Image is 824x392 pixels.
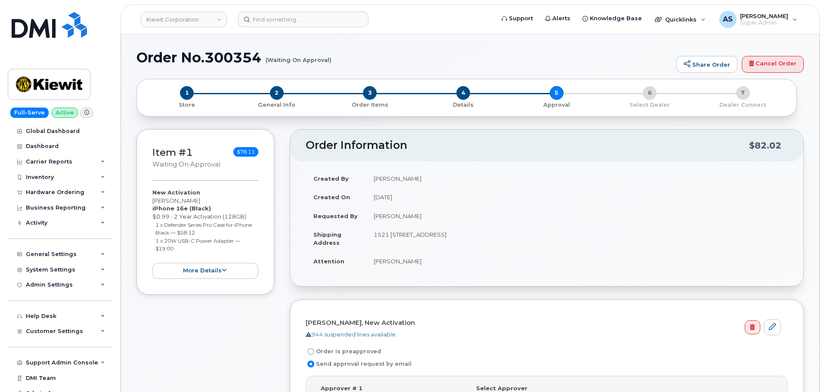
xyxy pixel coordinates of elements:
p: General Info [234,101,320,109]
p: Order Items [327,101,413,109]
iframe: Messenger Launcher [787,355,818,386]
strong: Created By [313,175,349,182]
h1: Order No.300354 [136,50,672,65]
small: (Waiting On Approval) [266,50,331,63]
div: $82.02 [749,137,781,154]
h2: Order Information [306,139,749,151]
button: more details [152,263,258,279]
a: 1 Store [144,100,230,109]
td: [DATE] [366,188,788,207]
td: [PERSON_NAME] [366,169,788,188]
strong: Shipping Address [313,231,341,246]
span: 1 [180,86,194,100]
strong: iPhone 16e (Black) [152,205,211,212]
a: Share Order [676,56,737,73]
td: 1521 [STREET_ADDRESS] [366,225,788,252]
strong: New Activation [152,189,200,196]
h4: [PERSON_NAME], New Activation [306,319,781,327]
td: [PERSON_NAME] [366,207,788,225]
strong: Requested By [313,213,358,219]
div: [PERSON_NAME] $0.99 - 2 Year Activation (128GB) [152,188,258,278]
a: 2 General Info [230,100,324,109]
span: 2 [270,86,284,100]
input: Order is preapproved [307,348,314,355]
p: Store [147,101,227,109]
div: 944 suspended lines available. [306,330,781,339]
input: Send approval request by email [307,361,314,367]
a: 3 Order Items [323,100,417,109]
label: Send approval request by email [306,359,412,369]
a: Item #1 [152,146,193,158]
span: $78.11 [233,147,258,157]
a: Cancel Order [742,56,804,73]
small: 1 x 20W USB-C Power Adapter — $19.00 [155,238,240,252]
strong: Created On [313,194,350,201]
a: 4 Details [417,100,510,109]
small: Waiting On Approval [152,161,220,168]
p: Details [420,101,507,109]
small: 1 x Defender Series Pro Case for iPhone Black — $58.12 [155,222,252,236]
span: 3 [363,86,377,100]
strong: Attention [313,258,344,265]
label: Order is preapproved [306,346,381,357]
span: 4 [456,86,470,100]
td: [PERSON_NAME] [366,252,788,271]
